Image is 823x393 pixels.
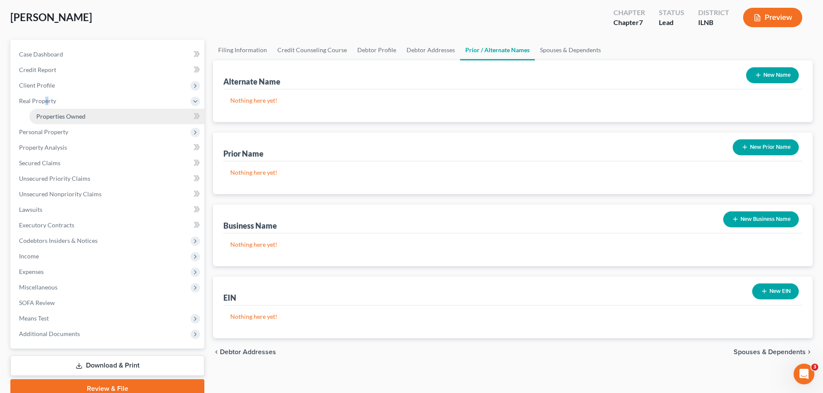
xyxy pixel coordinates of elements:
div: Status [659,8,684,18]
span: 3 [811,364,818,371]
a: Unsecured Priority Claims [12,171,204,186]
button: New Business Name [723,211,799,227]
div: Lead [659,18,684,28]
span: Miscellaneous [19,283,57,291]
span: Spouses & Dependents [734,349,806,355]
span: Property Analysis [19,144,67,151]
span: SOFA Review [19,299,55,306]
a: Credit Report [12,62,204,78]
span: Real Property [19,97,56,104]
p: Nothing here yet! [230,312,795,321]
span: Credit Report [19,66,56,73]
a: Unsecured Nonpriority Claims [12,186,204,202]
button: New Prior Name [733,139,799,155]
a: Properties Owned [29,109,204,124]
span: Expenses [19,268,44,275]
span: [PERSON_NAME] [10,11,92,23]
div: EIN [223,292,236,303]
a: Prior / Alternate Names [460,40,535,60]
a: Debtor Profile [352,40,401,60]
span: Means Test [19,314,49,322]
div: ILNB [698,18,729,28]
a: Lawsuits [12,202,204,217]
p: Nothing here yet! [230,240,795,249]
button: Spouses & Dependents chevron_right [734,349,813,355]
span: Income [19,252,39,260]
a: Case Dashboard [12,47,204,62]
span: Debtor Addresses [220,349,276,355]
button: New EIN [752,283,799,299]
span: Secured Claims [19,159,60,167]
span: Lawsuits [19,206,42,213]
a: Download & Print [10,355,204,376]
a: Spouses & Dependents [535,40,606,60]
button: chevron_left Debtor Addresses [213,349,276,355]
div: Business Name [223,220,277,231]
span: Case Dashboard [19,50,63,58]
div: Prior Name [223,148,264,159]
a: Filing Information [213,40,272,60]
span: Unsecured Nonpriority Claims [19,190,102,198]
span: Codebtors Insiders & Notices [19,237,98,244]
span: Client Profile [19,82,55,89]
div: Chapter [613,18,645,28]
span: Properties Owned [36,113,86,120]
button: Preview [743,8,802,27]
span: Personal Property [19,128,68,135]
a: Executory Contracts [12,217,204,233]
a: Secured Claims [12,155,204,171]
p: Nothing here yet! [230,96,795,105]
span: Additional Documents [19,330,80,337]
button: New Name [746,67,799,83]
i: chevron_right [806,349,813,355]
div: Chapter [613,8,645,18]
span: 7 [639,18,643,26]
a: SOFA Review [12,295,204,311]
div: District [698,8,729,18]
div: Alternate Name [223,76,280,87]
iframe: Intercom live chat [794,364,814,384]
a: Debtor Addresses [401,40,460,60]
span: Executory Contracts [19,221,74,229]
i: chevron_left [213,349,220,355]
p: Nothing here yet! [230,168,795,177]
a: Property Analysis [12,140,204,155]
span: Unsecured Priority Claims [19,175,90,182]
a: Credit Counseling Course [272,40,352,60]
